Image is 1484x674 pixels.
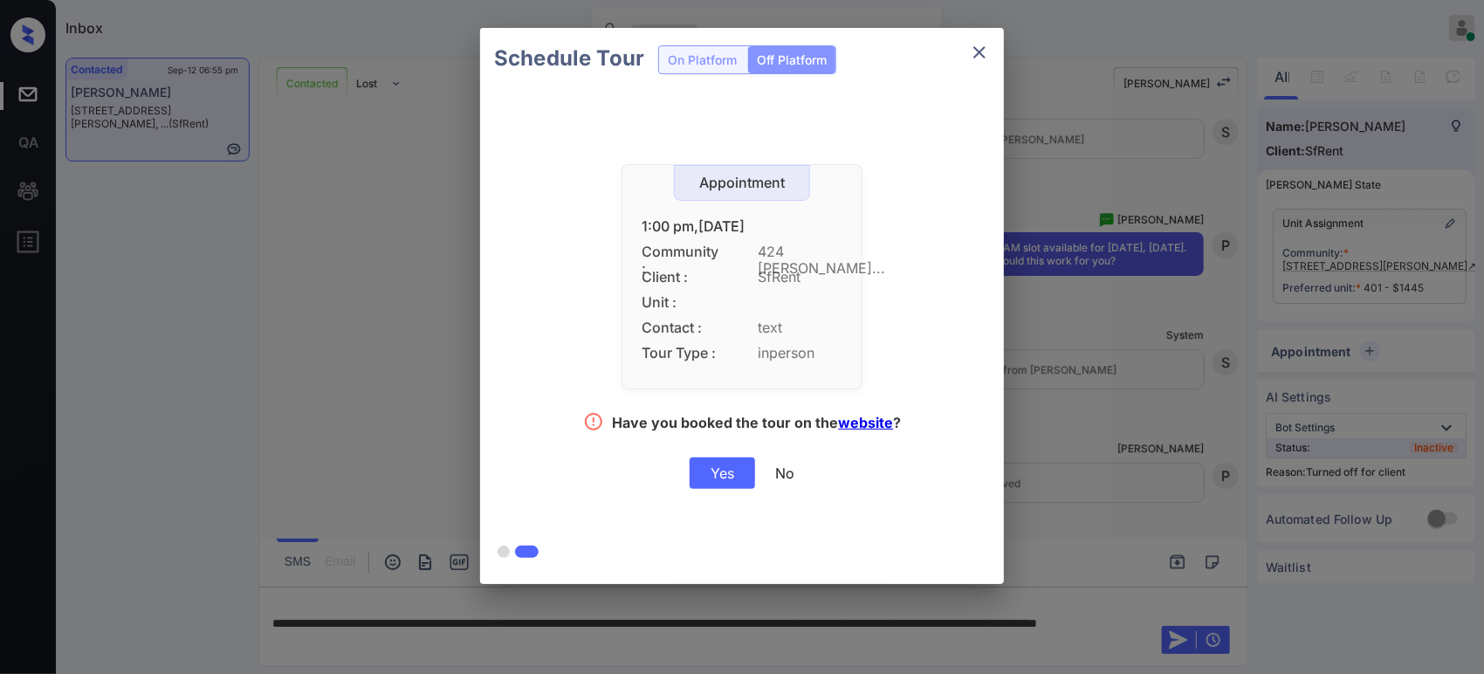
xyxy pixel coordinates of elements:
[480,28,658,89] h2: Schedule Tour
[675,175,809,191] div: Appointment
[758,244,842,260] span: 424 [PERSON_NAME]...
[642,269,720,285] span: Client :
[642,345,720,361] span: Tour Type :
[758,269,842,285] span: SfRent
[758,345,842,361] span: inperson
[642,244,720,260] span: Community :
[962,35,997,70] button: close
[613,414,902,436] div: Have you booked the tour on the ?
[642,294,720,311] span: Unit :
[642,218,842,235] div: 1:00 pm,[DATE]
[758,320,842,336] span: text
[775,464,794,482] div: No
[690,457,755,489] div: Yes
[642,320,720,336] span: Contact :
[839,414,894,431] a: website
